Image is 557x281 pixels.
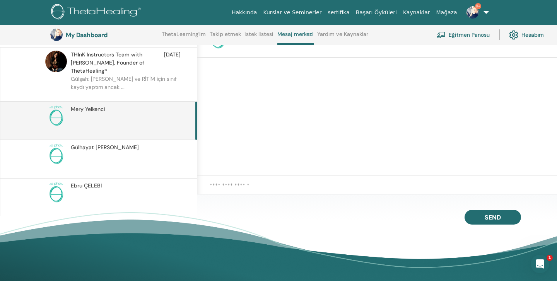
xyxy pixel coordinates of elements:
[475,3,481,9] span: 9+
[71,143,139,152] span: Gülhayat [PERSON_NAME]
[71,51,164,75] span: THInK Instructors Team with [PERSON_NAME], Founder of ThetaHealing®
[353,5,400,20] a: Başarı Öyküleri
[485,213,501,221] span: Send
[51,4,144,21] img: logo.png
[45,105,67,127] img: no-photo.png
[50,29,63,41] img: default.jpg
[433,5,460,20] a: Mağaza
[229,5,260,20] a: Hakkında
[466,6,479,19] img: default.jpg
[317,31,368,43] a: Yardım ve Kaynaklar
[400,5,433,20] a: Kaynaklar
[45,143,67,165] img: no-photo.png
[325,5,352,20] a: sertifika
[547,255,553,261] span: 1
[509,26,544,43] a: Hesabım
[244,31,273,43] a: istek listesi
[465,210,521,225] button: Send
[531,255,549,273] iframe: Intercom live chat
[164,51,181,75] span: [DATE]
[45,182,67,203] img: no-photo.png
[162,31,206,43] a: ThetaLearning'im
[277,31,314,45] a: Mesaj merkezi
[260,5,325,20] a: Kurslar ve Seminerler
[509,28,518,41] img: cog.svg
[71,105,105,113] span: Mery Yelkenci
[66,31,143,39] h3: My Dashboard
[210,31,241,43] a: Takip etmek
[71,182,102,190] span: Ebru ÇELEBİ
[436,31,446,38] img: chalkboard-teacher.svg
[71,75,183,98] p: Gülşah: [PERSON_NAME] ve RİTİM için sınıf kaydı yaptım ancak ...
[436,26,490,43] a: Eğitmen Panosu
[45,51,67,72] img: default.jpg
